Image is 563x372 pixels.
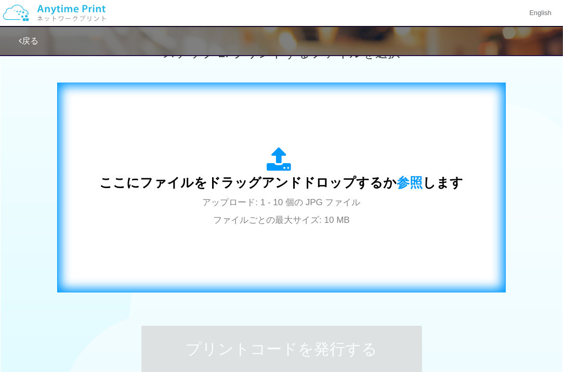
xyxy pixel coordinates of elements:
a: 戻る [19,36,38,45]
span: ステップ 2: プリントするファイルを選択 [163,46,400,60]
span: アップロード: 1 - 10 個の JPG ファイル ファイルごとの最大サイズ: 10 MB [202,197,360,225]
span: ここにファイルをドラッグアンドドロップするか します [100,175,464,190]
span: 参照 [397,175,423,190]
